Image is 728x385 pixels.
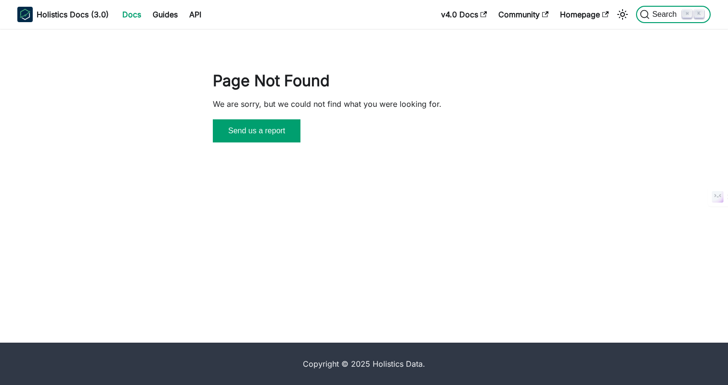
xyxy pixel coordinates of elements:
[17,7,33,22] img: Holistics
[636,6,711,23] button: Search
[694,10,704,18] kbd: K
[493,7,554,22] a: Community
[615,7,630,22] button: Switch between dark and light mode (currently light mode)
[117,7,147,22] a: Docs
[435,7,493,22] a: v4.0 Docs
[183,7,207,22] a: API
[213,71,515,90] h1: Page Not Found
[213,98,515,110] p: We are sorry, but we could not find what you were looking for.
[37,9,109,20] b: Holistics Docs (3.0)
[147,7,183,22] a: Guides
[682,10,692,18] kbd: ⌘
[650,10,683,19] span: Search
[17,7,109,22] a: HolisticsHolistics Docs (3.0)
[54,358,674,370] div: Copyright © 2025 Holistics Data.
[554,7,614,22] a: Homepage
[213,119,300,142] button: Send us a report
